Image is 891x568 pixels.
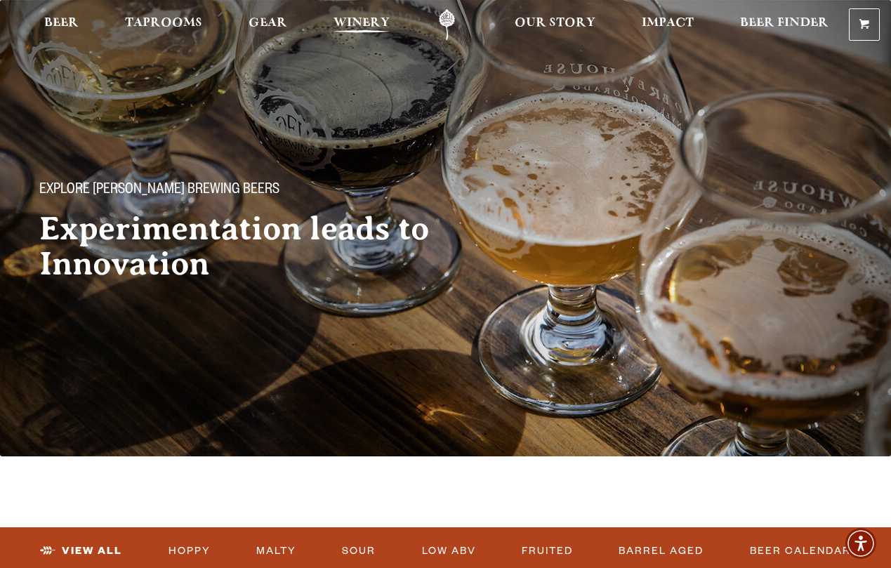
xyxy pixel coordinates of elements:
span: Winery [334,18,390,29]
span: Explore [PERSON_NAME] Brewing Beers [39,182,279,200]
span: Beer [44,18,79,29]
a: Impact [633,9,703,41]
a: Taprooms [116,9,211,41]
a: Gear [239,9,296,41]
a: Fruited [516,535,579,567]
h2: Experimentation leads to Innovation [39,211,477,282]
div: Accessibility Menu [845,528,876,559]
a: Beer [35,9,88,41]
span: Impact [642,18,694,29]
a: Beer Calendar [744,535,857,567]
a: Winery [324,9,399,41]
span: Our Story [515,18,595,29]
a: Beer Finder [731,9,838,41]
a: Low ABV [416,535,482,567]
a: Malty [251,535,302,567]
span: Beer Finder [740,18,829,29]
span: Taprooms [125,18,202,29]
span: Gear [249,18,287,29]
a: Odell Home [421,9,473,41]
a: Our Story [506,9,605,41]
a: Sour [336,535,381,567]
a: Barrel Aged [613,535,709,567]
a: View All [34,535,128,567]
a: Hoppy [163,535,216,567]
